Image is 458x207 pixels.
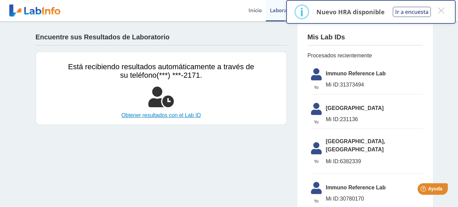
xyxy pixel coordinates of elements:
[435,4,447,17] button: Close this dialog
[307,84,326,91] span: Yo
[326,196,340,202] span: Mi ID:
[326,104,423,112] span: [GEOGRAPHIC_DATA]
[326,70,423,78] span: Immuno Reference Lab
[326,158,340,164] span: Mi ID:
[326,184,423,192] span: Immuno Reference Lab
[316,8,385,16] p: Nuevo HRA disponible
[326,115,423,124] span: 231136
[393,7,431,17] button: Ir a encuesta
[307,119,326,125] span: Yo
[326,157,423,166] span: 6382339
[326,195,423,203] span: 30780170
[308,52,423,60] span: Procesados recientemente
[307,158,326,165] span: Yo
[326,81,423,89] span: 31373494
[68,62,254,79] span: Está recibiendo resultados automáticamente a través de su teléfono
[36,33,170,41] h4: Encuentre sus Resultados de Laboratorio
[326,116,340,122] span: Mi ID:
[326,82,340,88] span: Mi ID:
[398,181,451,200] iframe: Help widget launcher
[300,6,304,18] div: i
[307,198,326,204] span: Yo
[308,33,345,41] h4: Mis Lab IDs
[68,111,254,119] a: Obtener resultados con el Lab ID
[326,137,423,154] span: [GEOGRAPHIC_DATA], [GEOGRAPHIC_DATA]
